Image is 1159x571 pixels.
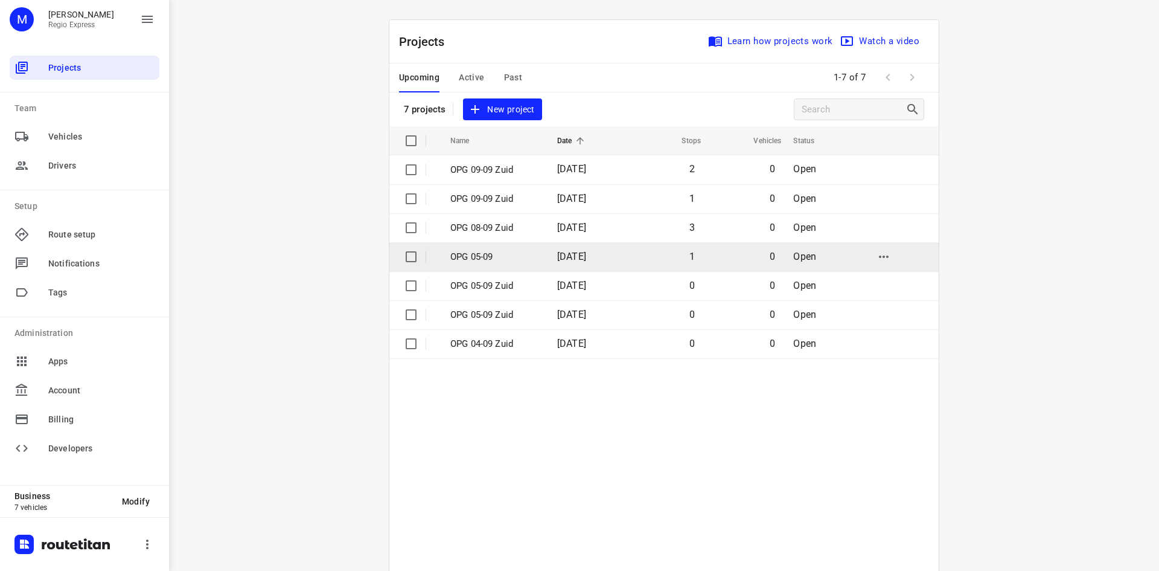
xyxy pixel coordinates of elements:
[112,491,159,512] button: Modify
[557,251,586,262] span: [DATE]
[557,193,586,204] span: [DATE]
[793,163,816,175] span: Open
[770,193,775,204] span: 0
[450,279,539,293] p: OPG 05-09 Zuid
[463,98,541,121] button: New project
[14,503,112,512] p: 7 vehicles
[504,70,523,85] span: Past
[666,134,701,148] span: Stops
[10,407,159,431] div: Billing
[10,280,159,305] div: Tags
[770,309,775,320] span: 0
[793,280,816,291] span: Open
[557,163,586,175] span: [DATE]
[48,160,155,172] span: Drivers
[14,491,112,501] p: Business
[738,134,781,148] span: Vehicles
[450,192,539,206] p: OPG 09-09 Zuid
[689,251,695,262] span: 1
[48,62,155,74] span: Projects
[557,280,586,291] span: [DATE]
[689,309,695,320] span: 0
[557,134,588,148] span: Date
[10,153,159,178] div: Drivers
[48,228,155,241] span: Route setup
[802,100,905,119] input: Search projects
[450,163,539,177] p: OPG 09-09 Zuid
[10,222,159,247] div: Route setup
[689,222,695,233] span: 3
[459,70,484,85] span: Active
[770,280,775,291] span: 0
[48,10,114,19] p: Max Bisseling
[557,338,586,349] span: [DATE]
[770,163,775,175] span: 0
[829,65,871,91] span: 1-7 of 7
[48,21,114,29] p: Regio Express
[689,193,695,204] span: 1
[793,338,816,349] span: Open
[689,280,695,291] span: 0
[14,200,159,213] p: Setup
[10,349,159,373] div: Apps
[689,163,695,175] span: 2
[557,309,586,320] span: [DATE]
[48,442,155,455] span: Developers
[450,250,539,264] p: OPG 05-09
[48,286,155,299] span: Tags
[450,134,485,148] span: Name
[10,378,159,402] div: Account
[905,102,924,117] div: Search
[14,102,159,115] p: Team
[48,355,155,368] span: Apps
[793,251,816,262] span: Open
[10,436,159,460] div: Developers
[48,413,155,426] span: Billing
[770,251,775,262] span: 0
[793,222,816,233] span: Open
[48,131,155,143] span: Vehicles
[10,251,159,276] div: Notifications
[793,134,830,148] span: Status
[399,33,455,51] p: Projects
[793,309,816,320] span: Open
[557,222,586,233] span: [DATE]
[876,65,900,89] span: Previous Page
[450,337,539,351] p: OPG 04-09 Zuid
[404,104,445,115] p: 7 projects
[10,124,159,149] div: Vehicles
[450,221,539,235] p: OPG 08-09 Zuid
[48,257,155,270] span: Notifications
[770,338,775,349] span: 0
[689,338,695,349] span: 0
[10,56,159,80] div: Projects
[770,222,775,233] span: 0
[122,497,150,506] span: Modify
[450,308,539,322] p: OPG 05-09 Zuid
[900,65,924,89] span: Next Page
[399,70,439,85] span: Upcoming
[470,102,534,117] span: New project
[793,193,816,204] span: Open
[14,327,159,340] p: Administration
[10,7,34,31] div: M
[48,384,155,397] span: Account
